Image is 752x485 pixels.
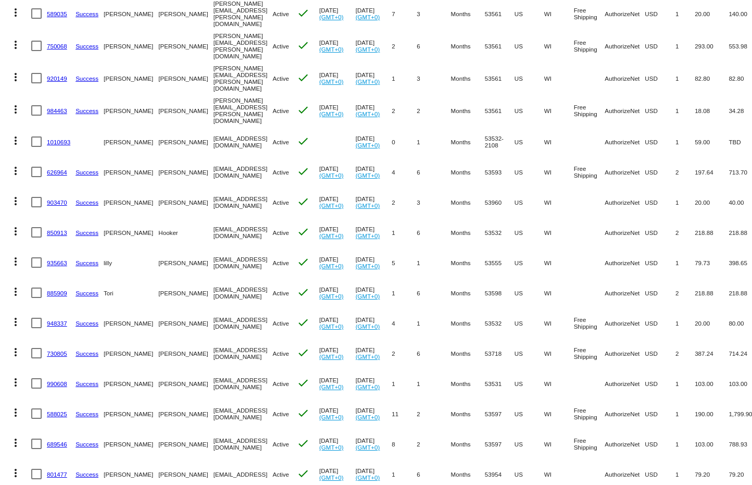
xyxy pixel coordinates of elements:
mat-cell: 2 [392,338,417,368]
mat-cell: [DATE] [319,399,356,429]
mat-cell: 1 [392,62,417,94]
mat-cell: USD [645,308,675,338]
a: 885909 [47,290,67,296]
mat-cell: [EMAIL_ADDRESS][DOMAIN_NAME] [214,157,273,187]
mat-cell: 11 [392,399,417,429]
mat-cell: 1 [417,127,450,157]
mat-cell: WI [544,62,574,94]
mat-cell: 1 [675,62,695,94]
mat-cell: [PERSON_NAME] [104,187,158,217]
mat-cell: Free Shipping [574,157,605,187]
mat-cell: 1 [417,368,450,399]
mat-cell: USD [645,399,675,429]
mat-cell: 1 [392,217,417,247]
mat-cell: 1 [675,368,695,399]
mat-cell: 2 [417,399,450,429]
mat-cell: [DATE] [319,338,356,368]
a: (GMT+0) [319,78,344,85]
mat-cell: [PERSON_NAME] [104,368,158,399]
mat-cell: Months [451,30,485,62]
mat-cell: WI [544,399,574,429]
a: Success [76,259,98,266]
mat-cell: 20.00 [695,308,729,338]
mat-cell: 53960 [485,187,515,217]
mat-cell: 53561 [485,30,515,62]
mat-cell: [DATE] [356,399,392,429]
mat-cell: [DATE] [319,368,356,399]
mat-cell: 53598 [485,278,515,308]
mat-cell: USD [645,157,675,187]
mat-cell: [PERSON_NAME] [104,62,158,94]
a: Success [76,43,98,49]
mat-cell: Months [451,368,485,399]
mat-cell: [PERSON_NAME] [158,429,213,459]
mat-cell: [PERSON_NAME] [158,157,213,187]
mat-icon: more_vert [9,195,22,207]
a: (GMT+0) [356,263,380,269]
a: (GMT+0) [356,202,380,209]
a: Success [76,169,98,176]
mat-cell: AuthorizeNet [605,338,645,368]
a: (GMT+0) [319,383,344,390]
mat-cell: WI [544,247,574,278]
mat-cell: 1 [417,308,450,338]
mat-icon: more_vert [9,39,22,51]
a: Success [76,107,98,114]
mat-cell: 2 [675,338,695,368]
mat-cell: 2 [675,278,695,308]
mat-cell: [PERSON_NAME] [158,62,213,94]
mat-cell: Free Shipping [574,30,605,62]
a: (GMT+0) [356,142,380,148]
a: 850913 [47,229,67,236]
mat-cell: AuthorizeNet [605,127,645,157]
a: Success [76,320,98,327]
mat-cell: [EMAIL_ADDRESS][DOMAIN_NAME] [214,187,273,217]
mat-cell: AuthorizeNet [605,247,645,278]
mat-cell: AuthorizeNet [605,399,645,429]
mat-cell: [EMAIL_ADDRESS][DOMAIN_NAME] [214,247,273,278]
mat-cell: WI [544,278,574,308]
mat-cell: WI [544,30,574,62]
mat-cell: WI [544,368,574,399]
mat-icon: more_vert [9,6,22,19]
mat-cell: 0 [392,127,417,157]
mat-cell: 2 [675,157,695,187]
mat-cell: [PERSON_NAME] [104,127,158,157]
mat-cell: 53561 [485,62,515,94]
mat-cell: [PERSON_NAME] [104,94,158,127]
mat-cell: [PERSON_NAME] [158,399,213,429]
mat-cell: [PERSON_NAME] [158,368,213,399]
a: (GMT+0) [319,172,344,179]
mat-cell: Months [451,187,485,217]
mat-cell: WI [544,94,574,127]
mat-cell: 6 [417,278,450,308]
mat-cell: [DATE] [319,217,356,247]
mat-cell: USD [645,62,675,94]
mat-cell: [EMAIL_ADDRESS][DOMAIN_NAME] [214,338,273,368]
mat-cell: US [515,127,544,157]
mat-cell: [DATE] [319,62,356,94]
a: Success [76,350,98,357]
mat-cell: [DATE] [319,187,356,217]
a: (GMT+0) [356,78,380,85]
mat-cell: [PERSON_NAME] [158,30,213,62]
a: (GMT+0) [319,14,344,20]
mat-cell: USD [645,94,675,127]
mat-cell: 53561 [485,94,515,127]
mat-cell: 1 [675,399,695,429]
mat-cell: US [515,278,544,308]
mat-cell: AuthorizeNet [605,94,645,127]
a: Success [76,199,98,206]
mat-cell: [PERSON_NAME] [158,94,213,127]
a: (GMT+0) [319,414,344,420]
mat-cell: 53593 [485,157,515,187]
mat-cell: 6 [417,30,450,62]
a: 990608 [47,380,67,387]
mat-cell: 18.08 [695,94,729,127]
a: (GMT+0) [319,232,344,239]
mat-cell: Months [451,217,485,247]
mat-cell: WI [544,338,574,368]
mat-icon: more_vert [9,316,22,328]
a: (GMT+0) [356,323,380,330]
mat-cell: [DATE] [319,308,356,338]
